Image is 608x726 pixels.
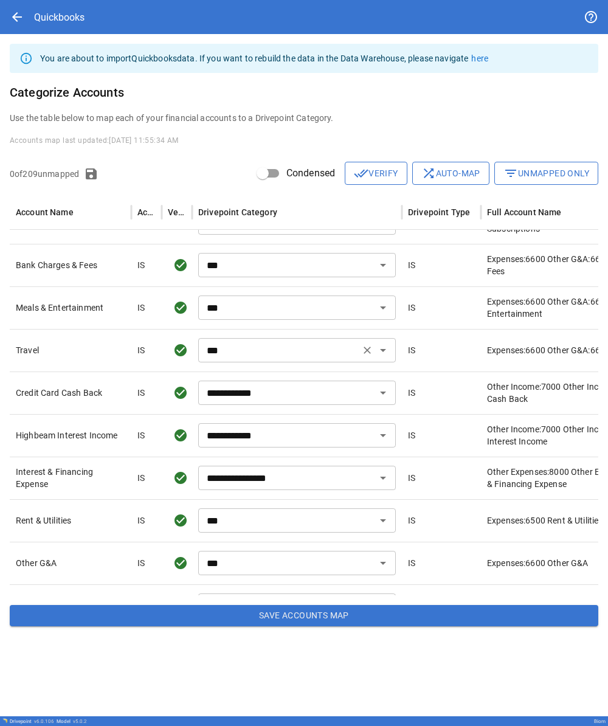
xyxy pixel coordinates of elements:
button: Open [375,555,392,572]
span: shuffle [421,166,436,181]
button: Open [375,299,392,316]
p: IS [408,259,415,271]
div: Biom [594,719,606,724]
p: Highbeam Interest Income [16,429,125,441]
span: done_all [354,166,368,181]
button: Open [375,469,392,486]
button: Clear [359,342,376,359]
span: v 5.0.2 [73,719,87,724]
p: IS [137,302,145,314]
p: IS [408,472,415,484]
p: IS [137,557,145,569]
p: IS [408,429,415,441]
div: Quickbooks [34,12,85,23]
p: IS [137,429,145,441]
p: IS [408,302,415,314]
p: IS [137,514,145,527]
p: Travel [16,344,125,356]
div: Account Type [137,207,154,217]
button: Open [375,427,392,444]
div: Account Name [16,207,74,217]
p: IS [408,387,415,399]
span: v 6.0.106 [34,719,54,724]
p: Bank Charges & Fees [16,259,125,271]
button: Unmapped Only [494,162,598,185]
span: Condensed [286,166,335,181]
p: IS [408,344,415,356]
button: Verify [345,162,407,185]
button: Open [375,257,392,274]
div: Drivepoint [10,719,54,724]
p: Meals & Entertainment [16,302,125,314]
button: Open [375,342,392,359]
div: Drivepoint Type [408,207,470,217]
button: Open [375,512,392,529]
button: Save Accounts Map [10,605,598,627]
div: Full Account Name [487,207,562,217]
p: Interest & Financing Expense [16,466,125,490]
div: Verified [168,207,185,217]
div: Model [57,719,87,724]
button: Auto-map [412,162,489,185]
span: Accounts map last updated: [DATE] 11:55:34 AM [10,136,179,145]
p: IS [137,387,145,399]
p: IS [137,259,145,271]
p: Use the table below to map each of your financial accounts to a Drivepoint Category. [10,112,598,124]
span: filter_list [503,166,518,181]
span: arrow_back [10,10,24,24]
p: Other G&A [16,557,125,569]
p: IS [408,514,415,527]
h6: Categorize Accounts [10,83,598,102]
p: IS [137,472,145,484]
p: Credit Card Cash Back [16,387,125,399]
img: Drivepoint [2,718,7,723]
div: Drivepoint Category [198,207,277,217]
p: IS [408,557,415,569]
a: here [471,54,488,63]
p: IS [137,344,145,356]
button: Open [375,384,392,401]
p: Rent & Utilities [16,514,125,527]
p: 0 of 209 unmapped [10,168,79,180]
div: You are about to import Quickbooks data. If you want to rebuild the data in the Data Warehouse, p... [40,47,488,69]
